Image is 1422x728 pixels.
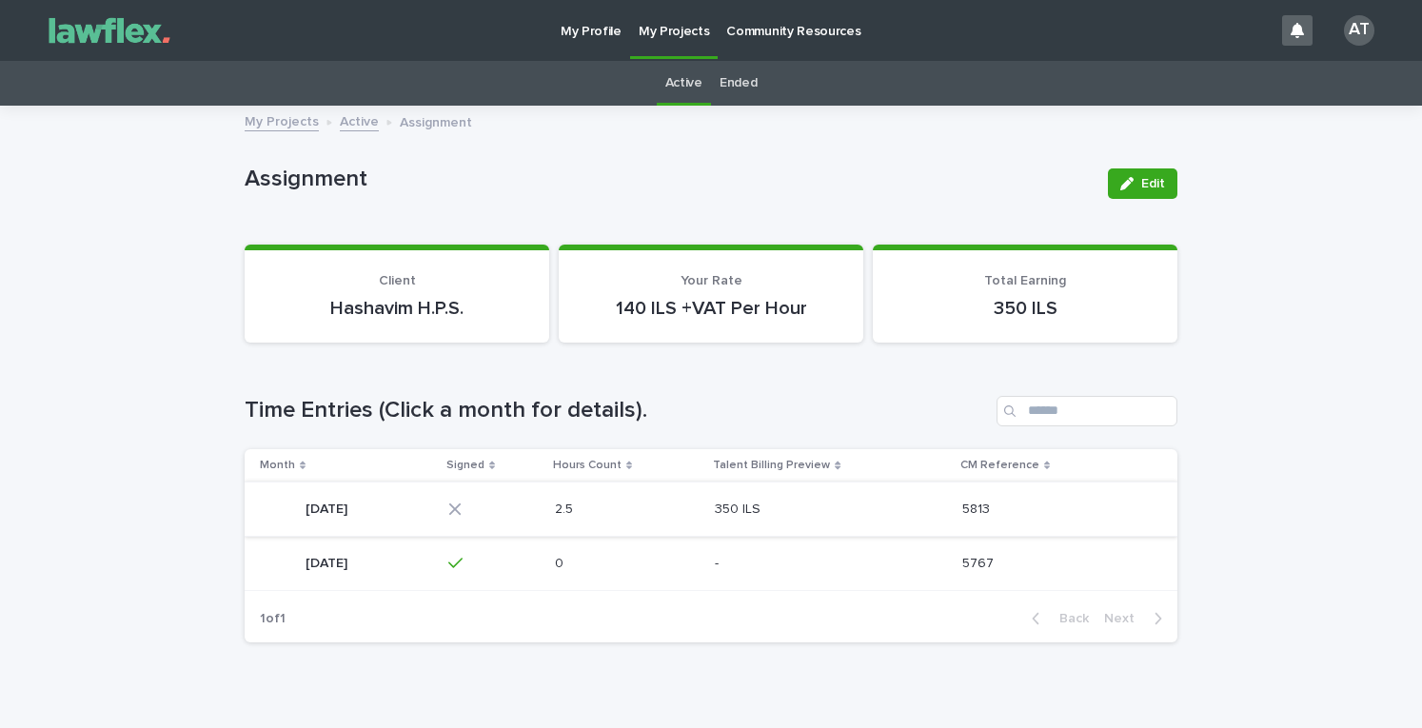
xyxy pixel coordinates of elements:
[260,455,295,476] p: Month
[446,455,484,476] p: Signed
[245,397,989,424] h1: Time Entries (Click a month for details).
[681,274,742,287] span: Your Rate
[720,61,757,106] a: Ended
[245,596,301,642] p: 1 of 1
[400,110,472,131] p: Assignment
[267,297,526,320] p: Hashavim H.P.S.
[306,552,351,572] p: [DATE]
[245,482,1177,536] tr: [DATE][DATE] 2.52.5 350 ILS350 ILS 58135813
[340,109,379,131] a: Active
[555,552,567,572] p: 0
[962,552,997,572] p: 5767
[582,297,840,320] p: 140 ILS +VAT Per Hour
[896,297,1155,320] p: 350 ILS
[245,536,1177,590] tr: [DATE][DATE] 00 -- 57675767
[997,396,1177,426] input: Search
[665,61,702,106] a: Active
[960,455,1039,476] p: CM Reference
[1344,15,1374,46] div: AT
[962,498,994,518] p: 5813
[984,274,1066,287] span: Total Earning
[555,498,577,518] p: 2.5
[1104,612,1146,625] span: Next
[245,109,319,131] a: My Projects
[553,455,622,476] p: Hours Count
[1048,612,1089,625] span: Back
[713,455,830,476] p: Talent Billing Preview
[245,166,1093,193] p: Assignment
[1141,177,1165,190] span: Edit
[1108,168,1177,199] button: Edit
[306,498,351,518] p: [DATE]
[1017,610,1096,627] button: Back
[715,552,722,572] p: -
[715,498,764,518] p: 350 ILS
[1096,610,1177,627] button: Next
[379,274,416,287] span: Client
[38,11,181,49] img: Gnvw4qrBSHOAfo8VMhG6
